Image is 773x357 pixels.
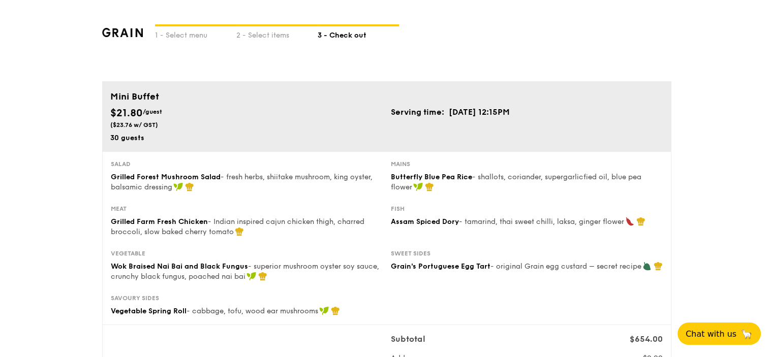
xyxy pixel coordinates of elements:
img: icon-chef-hat.a58ddaea.svg [654,262,663,271]
span: - cabbage, tofu, wood ear mushrooms [187,307,318,315]
img: icon-spicy.37a8142b.svg [625,217,634,226]
td: [DATE] 12:15PM [448,106,510,119]
span: Assam Spiced Dory [391,217,459,226]
span: $21.80 [110,107,143,119]
div: Mains [391,160,663,168]
span: - original Grain egg custard – secret recipe [490,262,641,271]
span: - tamarind, thai sweet chilli, laksa, ginger flower [459,217,624,226]
span: Subtotal [391,334,425,344]
td: Serving time: [391,106,448,119]
img: icon-vegetarian.fe4039eb.svg [642,262,652,271]
span: - Indian inspired cajun chicken thigh, charred broccoli, slow baked cherry tomato [111,217,364,236]
span: /guest [143,108,162,115]
div: 1 - Select menu [155,26,236,41]
img: icon-chef-hat.a58ddaea.svg [258,272,267,281]
span: Grilled Farm Fresh Chicken [111,217,208,226]
span: Vegetable Spring Roll [111,307,187,315]
div: Sweet sides [391,249,663,257]
span: Butterfly Blue Pea Rice [391,173,472,181]
div: Savoury sides [111,294,383,302]
img: icon-chef-hat.a58ddaea.svg [425,182,434,191]
img: icon-vegan.f8ff3823.svg [319,306,329,315]
span: ($23.76 w/ GST) [110,121,158,128]
div: Meat [111,205,383,213]
span: - shallots, coriander, supergarlicfied oil, blue pea flower [391,173,641,191]
span: 🦙 [740,328,753,340]
img: icon-vegan.f8ff3823.svg [173,182,183,191]
div: 3 - Check out [318,26,399,41]
span: Wok Braised Nai Bai and Black Fungus [111,262,248,271]
span: Grilled Forest Mushroom Salad [111,173,221,181]
img: icon-vegan.f8ff3823.svg [413,182,423,191]
span: $654.00 [630,334,663,344]
button: Chat with us🦙 [677,322,761,345]
img: icon-vegan.f8ff3823.svg [246,272,257,281]
div: Vegetable [111,249,383,257]
span: - fresh herbs, shiitake mushroom, king oyster, balsamic dressing [111,173,373,191]
img: icon-chef-hat.a58ddaea.svg [185,182,194,191]
span: Chat with us [686,329,736,339]
div: 30 guests [110,133,383,143]
img: grain-logotype.1cdc1e11.png [102,28,143,37]
img: icon-chef-hat.a58ddaea.svg [331,306,340,315]
div: Salad [111,160,383,168]
img: icon-chef-hat.a58ddaea.svg [636,217,645,226]
div: Mini Buffet [110,89,663,104]
div: 2 - Select items [236,26,318,41]
span: Grain's Portuguese Egg Tart [391,262,490,271]
img: icon-chef-hat.a58ddaea.svg [235,227,244,236]
div: Fish [391,205,663,213]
